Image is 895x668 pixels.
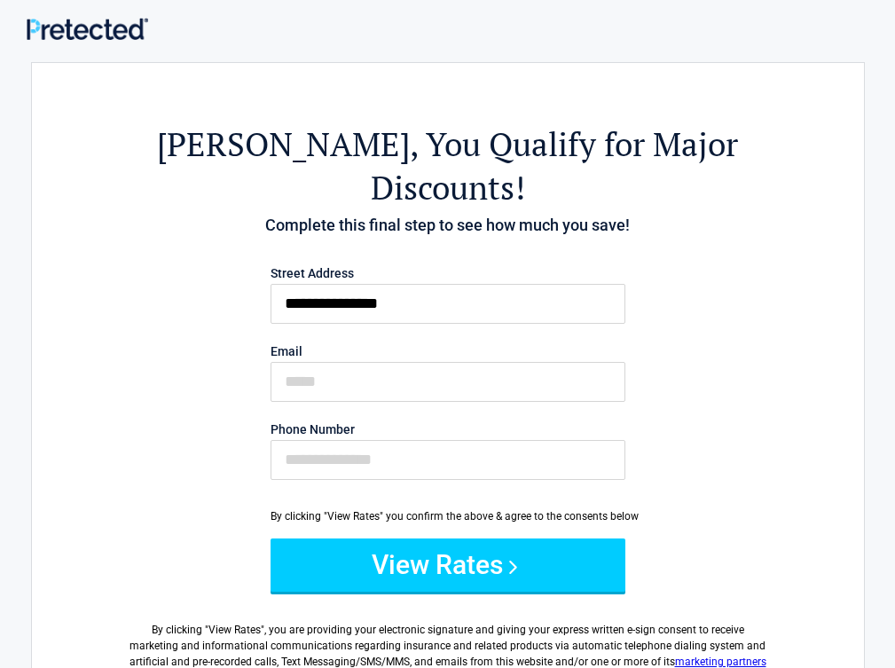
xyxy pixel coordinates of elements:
h2: , You Qualify for Major Discounts! [130,122,766,209]
h4: Complete this final step to see how much you save! [130,214,766,237]
div: By clicking "View Rates" you confirm the above & agree to the consents below [271,508,625,524]
label: Phone Number [271,423,625,436]
label: Email [271,345,625,358]
img: Main Logo [27,18,148,40]
button: View Rates [271,538,625,592]
span: [PERSON_NAME] [157,122,410,166]
span: View Rates [208,624,261,636]
label: Street Address [271,267,625,279]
